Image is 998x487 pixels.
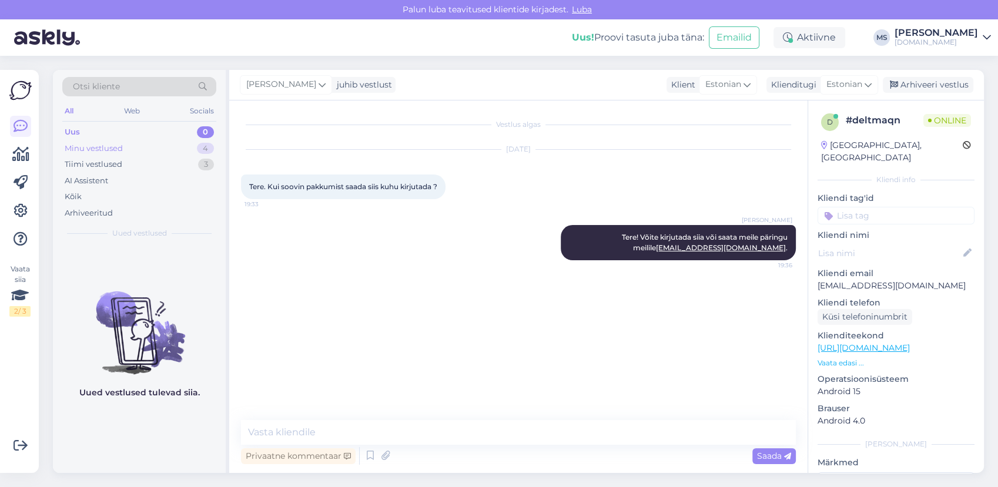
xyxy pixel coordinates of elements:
[818,247,961,260] input: Lisa nimi
[818,373,974,385] p: Operatsioonisüsteem
[757,451,791,461] span: Saada
[65,191,82,203] div: Kõik
[818,439,974,449] div: [PERSON_NAME]
[818,309,912,325] div: Küsi telefoninumbrit
[895,38,978,47] div: [DOMAIN_NAME]
[818,192,974,204] p: Kliendi tag'id
[62,103,76,119] div: All
[818,342,910,353] a: [URL][DOMAIN_NAME]
[818,229,974,241] p: Kliendi nimi
[65,143,123,155] div: Minu vestlused
[245,200,289,209] span: 19:33
[332,79,392,91] div: juhib vestlust
[895,28,991,47] a: [PERSON_NAME][DOMAIN_NAME]
[73,80,120,93] span: Otsi kliente
[197,143,214,155] div: 4
[187,103,216,119] div: Socials
[827,117,833,126] span: d
[667,79,695,91] div: Klient
[818,415,974,427] p: Android 4.0
[818,358,974,368] p: Vaata edasi ...
[9,79,32,102] img: Askly Logo
[112,228,167,239] span: Uued vestlused
[923,114,971,127] span: Online
[198,159,214,170] div: 3
[622,233,789,252] span: Tere! Võite kirjutada siia või saata meile päringu meilile .
[241,144,796,155] div: [DATE]
[818,297,974,309] p: Kliendi telefon
[65,207,113,219] div: Arhiveeritud
[895,28,978,38] div: [PERSON_NAME]
[65,159,122,170] div: Tiimi vestlused
[705,78,741,91] span: Estonian
[656,243,786,252] a: [EMAIL_ADDRESS][DOMAIN_NAME]
[9,306,31,317] div: 2 / 3
[818,207,974,224] input: Lisa tag
[742,216,792,224] span: [PERSON_NAME]
[818,456,974,469] p: Märkmed
[241,119,796,130] div: Vestlus algas
[818,280,974,292] p: [EMAIL_ADDRESS][DOMAIN_NAME]
[766,79,816,91] div: Klienditugi
[53,270,226,376] img: No chats
[873,29,890,46] div: MS
[709,26,759,49] button: Emailid
[241,448,356,464] div: Privaatne kommentaar
[818,402,974,415] p: Brauser
[818,267,974,280] p: Kliendi email
[773,27,845,48] div: Aktiivne
[846,113,923,127] div: # deltmaqn
[9,264,31,317] div: Vaata siia
[65,175,108,187] div: AI Assistent
[818,330,974,342] p: Klienditeekond
[826,78,862,91] span: Estonian
[568,4,595,15] span: Luba
[246,78,316,91] span: [PERSON_NAME]
[818,385,974,398] p: Android 15
[122,103,142,119] div: Web
[883,77,973,93] div: Arhiveeri vestlus
[249,182,437,191] span: Tere. Kui soovin pakkumist saada siis kuhu kirjutada ?
[572,31,704,45] div: Proovi tasuta juba täna:
[197,126,214,138] div: 0
[79,387,200,399] p: Uued vestlused tulevad siia.
[818,174,974,185] div: Kliendi info
[748,261,792,270] span: 19:36
[572,32,594,43] b: Uus!
[65,126,80,138] div: Uus
[821,139,963,164] div: [GEOGRAPHIC_DATA], [GEOGRAPHIC_DATA]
